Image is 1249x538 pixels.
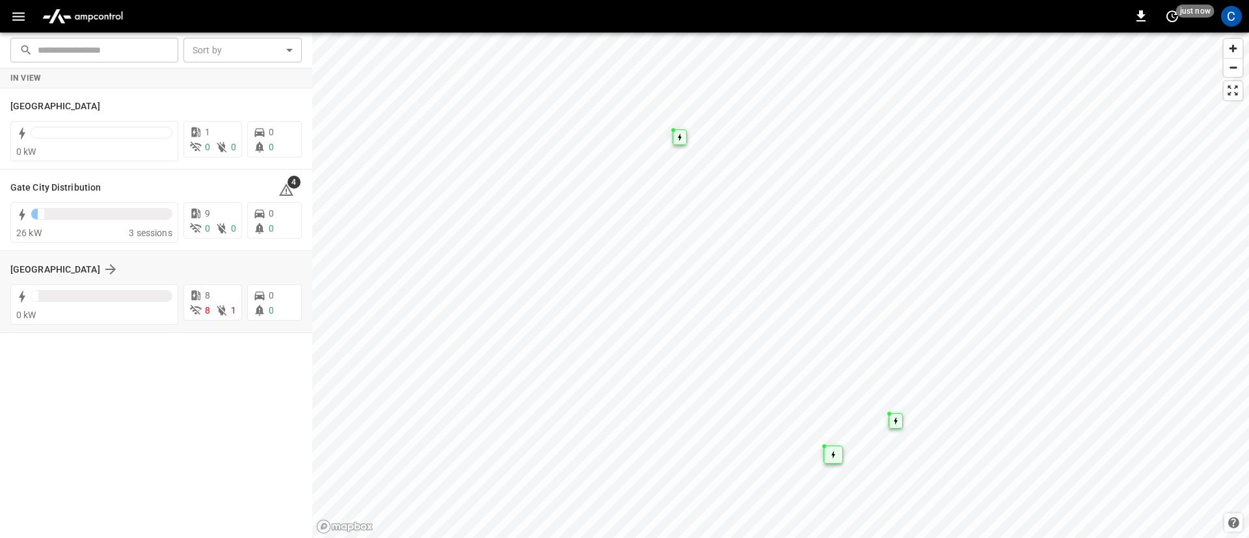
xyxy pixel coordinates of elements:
span: 0 [231,223,236,234]
div: Map marker [824,446,843,464]
span: 4 [288,176,301,189]
span: 26 kW [16,228,42,238]
span: 0 [269,142,274,152]
h6: Gate City Distribution [10,181,101,195]
span: 0 [269,223,274,234]
span: just now [1176,5,1215,18]
span: 0 [269,208,274,219]
a: Mapbox homepage [316,519,373,534]
span: 0 [205,223,210,234]
img: ampcontrol.io logo [37,4,128,29]
span: 8 [205,305,210,316]
button: Zoom in [1224,39,1242,58]
span: 0 kW [16,146,36,157]
div: Map marker [889,413,903,429]
span: 9 [205,208,210,219]
span: 0 kW [16,310,36,320]
span: 1 [231,305,236,316]
span: 0 [231,142,236,152]
span: 3 sessions [129,228,172,238]
h6: Fresno [10,100,100,114]
span: 8 [205,290,210,301]
span: Zoom out [1224,59,1242,77]
span: 1 [205,127,210,137]
strong: In View [10,74,42,83]
div: profile-icon [1221,6,1242,27]
button: Zoom out [1224,58,1242,77]
span: 0 [269,127,274,137]
div: Map marker [673,129,687,145]
span: 0 [269,305,274,316]
span: 0 [269,290,274,301]
h6: Huntington Beach [10,263,100,277]
canvas: Map [312,33,1249,538]
span: 0 [205,142,210,152]
button: set refresh interval [1162,6,1183,27]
